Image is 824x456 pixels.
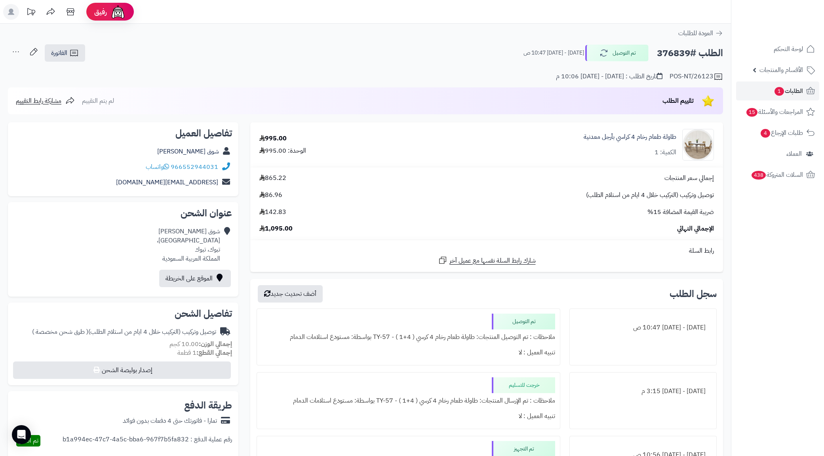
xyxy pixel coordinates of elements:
[63,435,232,447] div: رقم عملية الدفع : b1a994ec-47c7-4a5c-bba6-967f7b5fa832
[746,106,803,117] span: المراجعات والأسئلة
[262,345,555,360] div: تنبيه العميل : لا
[14,129,232,138] h2: تفاصيل العميل
[670,72,723,81] div: POS-NT/26123
[196,348,232,358] strong: إجمالي القطع:
[677,224,714,233] span: الإجمالي النهائي
[51,48,67,58] span: الفاتورة
[556,72,662,81] div: تاريخ الطلب : [DATE] - [DATE] 10:06 م
[14,208,232,218] h2: عنوان الشحن
[123,416,217,426] div: تمارا - فاتورتك حتى 4 دفعات بدون فوائد
[110,4,126,20] img: ai-face.png
[16,96,61,106] span: مشاركة رابط التقييم
[586,191,714,200] span: توصيل وتركيب (التركيب خلال 4 ايام من استلام الطلب)
[262,409,555,424] div: تنبيه العميل : لا
[14,309,232,318] h2: تفاصيل الشحن
[647,208,714,217] span: ضريبة القيمة المضافة 15%
[523,49,584,57] small: [DATE] - [DATE] 10:47 ص
[259,224,293,233] span: 1,095.00
[159,270,231,287] a: الموقع على الخريطة
[449,256,536,265] span: شارك رابط السلة نفسها مع عميل آخر
[746,108,757,117] span: 15
[775,87,784,96] span: 1
[177,348,232,358] small: 1 قطعة
[16,96,75,106] a: مشاركة رابط التقييم
[761,129,770,138] span: 4
[736,123,819,142] a: طلبات الإرجاع4
[662,96,694,106] span: تقييم الطلب
[259,146,306,155] div: الوحدة: 995.00
[45,44,85,62] a: الفاتورة
[736,102,819,121] a: المراجعات والأسئلة15
[575,384,712,399] div: [DATE] - [DATE] 3:15 م
[655,148,676,157] div: الكمية: 1
[678,28,713,38] span: العودة للطلبات
[736,81,819,100] a: الطلبات1
[752,171,766,180] span: 438
[678,28,723,38] a: العودة للطلبات
[657,45,723,61] h2: الطلب #376839
[82,96,114,106] span: لم يتم التقييم
[760,127,803,138] span: طلبات الإرجاع
[670,289,717,299] h3: سجل الطلب
[253,246,720,255] div: رابط السلة
[736,40,819,59] a: لوحة التحكم
[751,169,803,180] span: السلات المتروكة
[585,45,649,61] button: تم التوصيل
[262,393,555,409] div: ملاحظات : تم الإرسال المنتجات: طاولة طعام رخام 4 كرسي ( 4+1 ) - TY-57 بواسطة: مستودع استلامات الدمام
[774,44,803,55] span: لوحة التحكم
[258,285,323,303] button: أضف تحديث جديد
[32,327,88,337] span: ( طرق شحن مخصصة )
[664,174,714,183] span: إجمالي سعر المنتجات
[171,162,218,172] a: 966552944031
[116,178,218,187] a: [EMAIL_ADDRESS][DOMAIN_NAME]
[32,327,216,337] div: توصيل وتركيب (التركيب خلال 4 ايام من استلام الطلب)
[13,361,231,379] button: إصدار بوليصة الشحن
[199,339,232,349] strong: إجمالي الوزن:
[786,148,802,159] span: العملاء
[157,147,219,156] a: شوق [PERSON_NAME]
[575,320,712,335] div: [DATE] - [DATE] 10:47 ص
[736,144,819,163] a: العملاء
[259,134,287,143] div: 995.00
[94,7,107,17] span: رفيق
[146,162,169,172] a: واتساب
[759,64,803,76] span: الأقسام والمنتجات
[584,132,676,142] a: طاولة طعام رخام 4 كراسي بأرجل معدنية
[736,165,819,184] a: السلات المتروكة438
[12,425,31,444] div: Open Intercom Messenger
[169,339,232,349] small: 10.00 كجم
[21,4,41,22] a: تحديثات المنصة
[259,191,282,200] span: 86.96
[492,314,555,329] div: تم التوصيل
[259,208,286,217] span: 142.83
[683,129,714,161] img: 1752663367-1-90x90.jpg
[492,377,555,393] div: خرجت للتسليم
[262,329,555,345] div: ملاحظات : تم التوصيل المنتجات: طاولة طعام رخام 4 كرسي ( 4+1 ) - TY-57 بواسطة: مستودع استلامات الدمام
[259,174,286,183] span: 865.22
[774,85,803,96] span: الطلبات
[438,255,536,265] a: شارك رابط السلة نفسها مع عميل آخر
[157,227,220,263] div: شوق [PERSON_NAME] [GEOGRAPHIC_DATA]، تبوك، تبوك المملكة العربية السعودية
[184,401,232,410] h2: طريقة الدفع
